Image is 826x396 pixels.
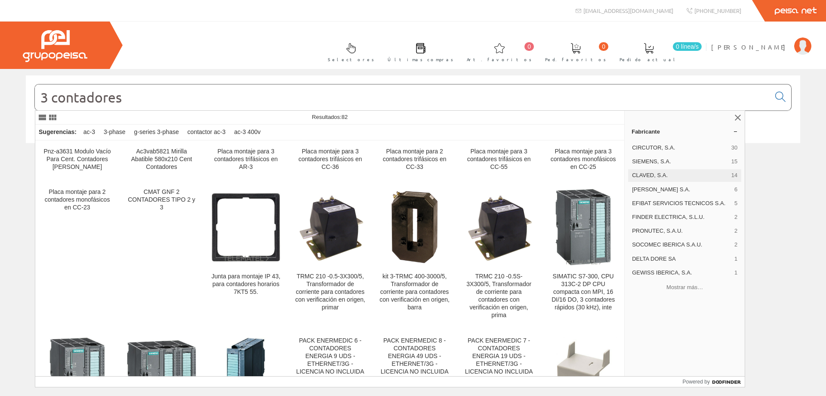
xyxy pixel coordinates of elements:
[288,141,372,181] a: Placa montaje para 3 contadores trifásicos en CC-36
[120,141,203,181] a: Ac3vab5821 Mirilla Abatible 580x210 Cent Contadores
[100,125,129,140] div: 3-phase
[464,191,534,263] img: TRMC 210 -0.5S-3X300/5, Transformador de corriente para contadores con verificación en origen, prima
[130,125,182,140] div: g-series 3-phase
[619,55,678,64] span: Pedido actual
[388,55,453,64] span: Últimas compras
[457,141,541,181] a: Placa montaje para 3 contadores trifásicos en CC-55
[673,42,702,51] span: 0 línea/s
[734,241,737,249] span: 2
[548,148,618,171] div: Placa montaje para 3 contadores monofásicos en CC-25
[35,126,78,138] div: Sugerencias:
[379,337,450,376] div: PACK ENERMEDIC 8 - CONTADORES ENERGIA 49 UDS - ETHERNET/3G - LICENCIA NO INCLUIDA
[80,125,99,140] div: ac-3
[295,148,365,171] div: Placa montaje para 3 contadores trifásicos en CC-36
[231,125,264,140] div: ac-3 400v
[625,125,745,138] a: Fabricante
[184,125,229,140] div: contactor ac-3
[632,227,731,235] span: PRONUTEC, S.A.U.
[328,55,374,64] span: Selectores
[683,377,745,387] a: Powered by
[464,337,534,376] div: PACK ENERMEDIC 7 - CONTADORES ENERGIA 19 UDS - ETHERNET/3G - LICENCIA NO INCLUIDA
[632,171,728,179] span: CLAVED, S.A.
[319,36,379,67] a: Selectores
[288,181,372,329] a: TRMC 210 -0.5-3X300/5, Transformador de corriente para contadores con verificación en origen, pri...
[541,181,625,329] a: SIMATIC S7-300, CPU 313C-2 DP CPU compacta con MPI, 16 DI/16 DO, 3 contadores rápidos (30 kHz), i...
[734,269,737,277] span: 1
[35,181,119,329] a: Placa montaje para 2 contadores monofásicos en CC-23
[541,141,625,181] a: Placa montaje para 3 contadores monofásicos en CC-25
[694,7,741,14] span: [PHONE_NUMBER]
[312,114,348,120] span: Resultados:
[464,148,534,171] div: Placa montaje para 3 contadores trifásicos en CC-55
[42,188,112,212] div: Placa montaje para 2 contadores monofásicos en CC-23
[632,241,731,249] span: SOCOMEC IBERICA S.A.U.
[632,200,731,207] span: EFIBAT SERVICIOS TECNICOS S.A.
[295,273,365,312] div: TRMC 210 -0.5-3X300/5, Transformador de corriente para contadores con verificación en origen, primar
[464,273,534,319] div: TRMC 210 -0.5S-3X300/5, Transformador de corriente para contadores con verificación en origen, prima
[734,255,737,263] span: 1
[373,181,456,329] a: kit 3-TRMC 400-3000/5, Transformador de corriente para contadores con verificación en origen, bar...
[457,181,541,329] a: TRMC 210 -0.5S-3X300/5, Transformador de corriente para contadores con verificación en origen, pr...
[23,30,87,62] img: Grupo Peisa
[632,158,728,165] span: SIEMENS, S.A.
[35,141,119,181] a: Pnz-a3631 Modulo Vacío Para Cent. Contadores [PERSON_NAME]
[373,141,456,181] a: Placa montaje para 2 contadores trifásicos en CC-33
[628,281,741,295] button: Mostrar más…
[734,227,737,235] span: 2
[42,148,112,171] div: Pnz-a3631 Modulo Vacío Para Cent. Contadores [PERSON_NAME]
[632,269,731,277] span: GEWISS IBERICA, S.A.
[379,273,450,312] div: kit 3-TRMC 400-3000/5, Transformador de corriente para contadores con verificación en origen, barra
[711,36,811,44] a: [PERSON_NAME]
[295,337,365,376] div: PACK ENERMEDIC 6 - CONTADORES ENERGIA 9 UDS - ETHERNET/3G - LICENCIA NO INCLUIDA
[467,55,532,64] span: Art. favoritos
[632,144,728,152] span: CIRCUTOR, S.A.
[731,158,737,165] span: 15
[387,188,441,266] img: kit 3-TRMC 400-3000/5, Transformador de corriente para contadores con verificación en origen, barra
[555,188,611,266] img: SIMATIC S7-300, CPU 313C-2 DP CPU compacta con MPI, 16 DI/16 DO, 3 contadores rápidos (30 kHz), inte
[204,181,288,329] a: Junta para montaje IP 43, para contadores horarios 7KT5 55. Junta para montaje IP 43, para contad...
[126,188,197,212] div: CMAT GNF 2 CONTADORES TIPO 2 y 3
[545,55,606,64] span: Ped. favoritos
[524,42,534,51] span: 0
[583,7,673,14] span: [EMAIL_ADDRESS][DOMAIN_NAME]
[35,84,770,110] input: Buscar...
[632,213,731,221] span: FINDER ELECTRICA, S.L.U.
[632,186,731,193] span: [PERSON_NAME] S.A.
[211,148,281,171] div: Placa montaje para 3 contadores trifásicos en AR-3
[548,273,618,312] div: SIMATIC S7-300, CPU 313C-2 DP CPU compacta con MPI, 16 DI/16 DO, 3 contadores rápidos (30 kHz), inte
[379,148,450,171] div: Placa montaje para 2 contadores trifásicos en CC-33
[632,255,731,263] span: DELTA DORE SA
[379,36,458,67] a: Últimas compras
[683,378,710,386] span: Powered by
[731,171,737,179] span: 14
[342,114,348,120] span: 82
[734,213,737,221] span: 2
[295,191,365,263] img: TRMC 210 -0.5-3X300/5, Transformador de corriente para contadores con verificación en origen, primar
[211,273,281,296] div: Junta para montaje IP 43, para contadores horarios 7KT5 55.
[126,148,197,171] div: Ac3vab5821 Mirilla Abatible 580x210 Cent Contadores
[731,144,737,152] span: 30
[211,192,281,262] img: Junta para montaje IP 43, para contadores horarios 7KT5 55.
[734,186,737,193] span: 6
[734,200,737,207] span: 5
[599,42,608,51] span: 0
[711,43,790,51] span: [PERSON_NAME]
[120,181,203,329] a: CMAT GNF 2 CONTADORES TIPO 2 y 3
[26,154,800,161] div: © Grupo Peisa
[204,141,288,181] a: Placa montaje para 3 contadores trifásicos en AR-3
